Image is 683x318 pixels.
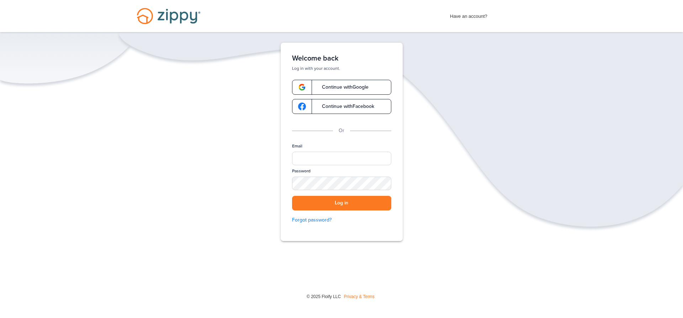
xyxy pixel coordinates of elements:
[315,85,369,90] span: Continue with Google
[298,103,306,110] img: google-logo
[292,196,391,210] button: Log in
[292,54,391,63] h1: Welcome back
[292,168,311,174] label: Password
[292,80,391,95] a: google-logoContinue withGoogle
[298,83,306,91] img: google-logo
[292,216,391,224] a: Forgot password?
[344,294,375,299] a: Privacy & Terms
[292,66,391,71] p: Log in with your account.
[450,9,487,20] span: Have an account?
[292,99,391,114] a: google-logoContinue withFacebook
[292,143,302,149] label: Email
[292,152,391,165] input: Email
[292,177,391,190] input: Password
[307,294,341,299] span: © 2025 Floify LLC
[315,104,374,109] span: Continue with Facebook
[339,127,344,135] p: Or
